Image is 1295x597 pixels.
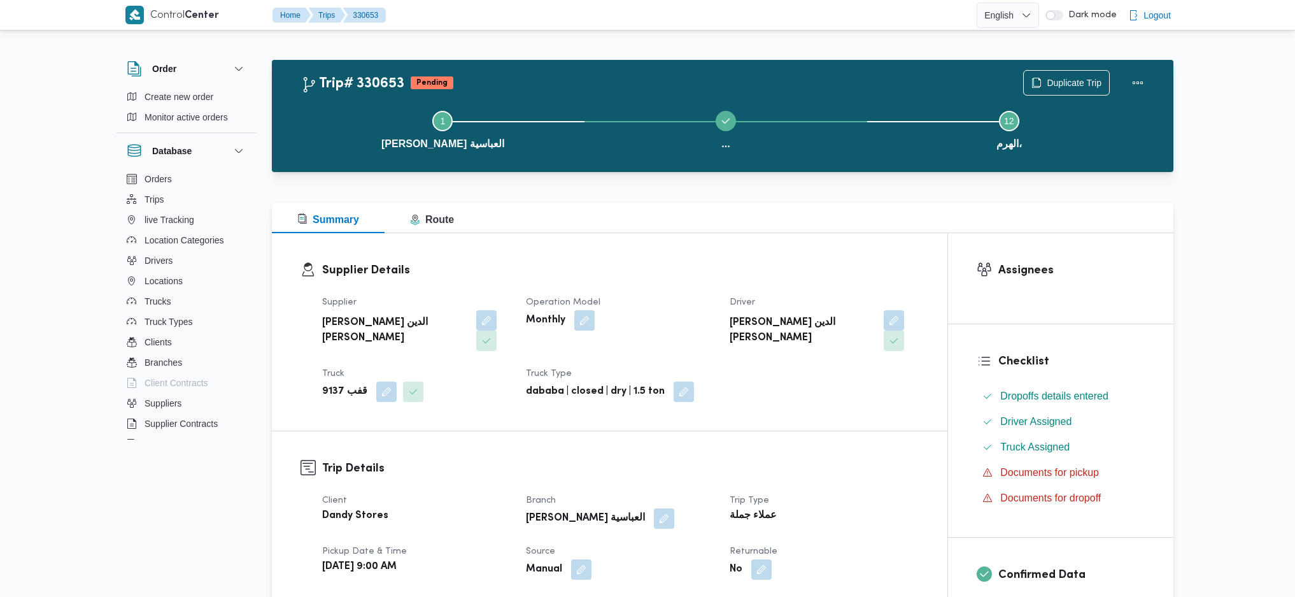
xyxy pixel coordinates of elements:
button: 330653 [343,8,386,23]
span: Documents for dropoff [1000,493,1101,503]
span: Location Categories [145,233,224,248]
button: Trips [122,189,251,210]
svg: Step ... is complete [721,116,731,126]
span: Truck Type [526,370,572,378]
span: Dark mode [1063,10,1117,20]
span: Create new order [145,89,213,104]
span: Route [410,214,454,225]
button: Devices [122,434,251,454]
span: Source [526,547,555,556]
span: Operation Model [526,298,600,306]
b: قفب 9137 [322,384,367,399]
button: Monitor active orders [122,107,251,127]
button: live Tracking [122,210,251,230]
button: Create new order [122,87,251,107]
h2: Trip# 330653 [301,76,404,92]
span: Driver [730,298,755,306]
span: Logout [1143,8,1171,23]
b: Monthly [526,313,565,328]
span: Supplier Contracts [145,416,218,431]
b: Dandy Stores [322,508,388,524]
span: Duplicate Trip [1047,75,1101,90]
button: Home [272,8,311,23]
button: Drivers [122,250,251,271]
button: Duplicate Trip [1023,70,1110,96]
span: الهرم، [996,136,1022,152]
b: [PERSON_NAME] الدين [PERSON_NAME] [322,315,467,346]
h3: Trip Details [322,460,919,477]
span: Documents for pickup [1000,465,1099,480]
h3: Confirmed Data [998,566,1145,584]
button: Trucks [122,291,251,312]
button: Dropoffs details entered [977,386,1145,406]
b: Center [185,11,219,20]
button: Order [127,61,246,76]
span: Drivers [145,253,173,268]
span: Truck Assigned [1000,442,1070,452]
b: [DATE] 9:00 AM [322,559,397,575]
h3: Database [152,143,192,159]
button: Actions [1125,70,1150,96]
span: Documents for pickup [1000,467,1099,478]
button: Driver Assigned [977,412,1145,432]
button: Trips [308,8,345,23]
div: Database [117,169,257,445]
span: [PERSON_NAME] العباسية [381,136,504,152]
span: live Tracking [145,212,194,227]
span: Pending [411,76,453,89]
span: Driver Assigned [1000,416,1072,427]
span: Trips [145,192,164,207]
img: X8yXhbKr1z7QwAAAABJRU5ErkJggg== [125,6,144,24]
h3: Checklist [998,353,1145,370]
button: Database [127,143,246,159]
span: Summary [297,214,359,225]
h3: Supplier Details [322,262,919,279]
button: Documents for pickup [977,463,1145,483]
button: Truck Types [122,312,251,332]
span: Dropoffs details entered [1000,391,1108,401]
div: Order [117,87,257,133]
span: Dropoffs details entered [1000,389,1108,404]
span: Driver Assigned [1000,414,1072,429]
span: Truck Assigned [1000,440,1070,455]
button: Truck Assigned [977,437,1145,457]
button: Suppliers [122,393,251,414]
button: Branches [122,352,251,373]
span: Documents for dropoff [1000,491,1101,506]
button: ... [584,96,868,162]
button: Documents for dropoff [977,488,1145,508]
span: Truck [322,370,344,378]
b: dababa | closed | dry | 1.5 ton [526,384,665,399]
span: Suppliers [145,396,181,411]
span: Returnable [730,547,777,556]
button: الهرم، [867,96,1150,162]
b: Manual [526,562,562,577]
span: Monitor active orders [145,110,228,125]
b: No [730,562,742,577]
h3: Assignees [998,262,1145,279]
b: [PERSON_NAME] الدين [PERSON_NAME] [730,315,875,346]
span: Pickup date & time [322,547,407,556]
b: [PERSON_NAME] العباسية [526,511,645,526]
button: Client Contracts [122,373,251,393]
b: عملاء جملة [730,508,777,524]
button: Logout [1123,3,1176,28]
span: Trucks [145,294,171,309]
span: Orders [145,171,172,187]
button: Supplier Contracts [122,414,251,434]
button: Clients [122,332,251,352]
span: Truck Types [145,314,192,329]
button: Locations [122,271,251,291]
button: Location Categories [122,230,251,250]
span: Client [322,496,347,505]
button: [PERSON_NAME] العباسية [301,96,584,162]
b: Pending [416,79,448,87]
h3: Order [152,61,176,76]
span: Locations [145,273,183,289]
span: Branch [526,496,556,505]
span: Supplier [322,298,357,306]
span: ... [721,136,730,152]
span: Clients [145,334,172,350]
span: Branches [145,355,182,370]
span: Trip Type [730,496,769,505]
